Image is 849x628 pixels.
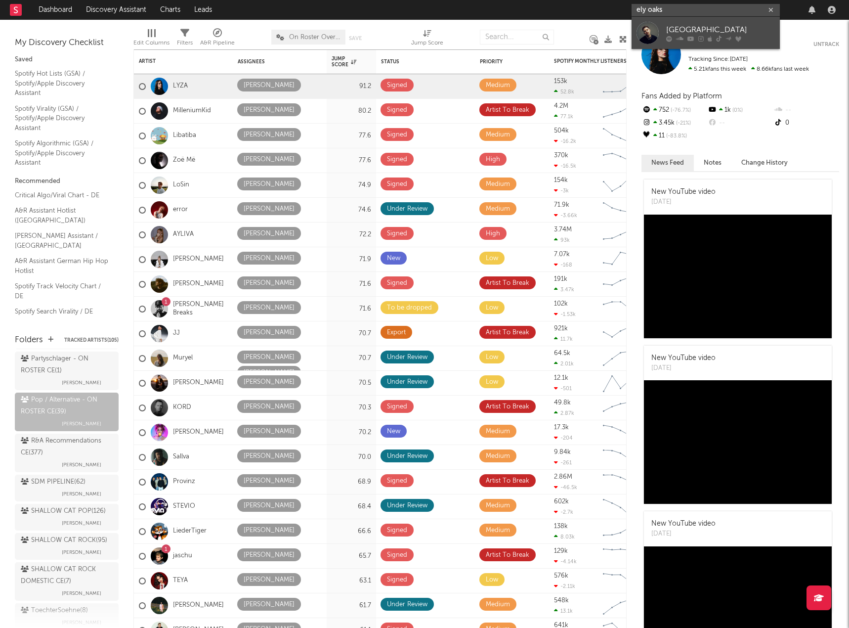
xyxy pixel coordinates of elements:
svg: Chart title [598,198,643,223]
div: 8.03k [554,534,575,540]
a: LiederTiger [173,527,207,536]
div: [PERSON_NAME] [244,129,295,141]
a: SHALLOW CAT ROCK DOMESTIC CE(7)[PERSON_NAME] [15,562,119,601]
div: New YouTube video [651,353,716,363]
div: 71.9 [332,254,371,266]
div: 129k [554,548,568,554]
div: 66.6 [332,526,371,538]
div: Edit Columns [133,25,170,53]
div: Artist To Break [486,327,529,339]
div: [PERSON_NAME] [244,203,295,215]
span: On Roster Overview [289,34,340,41]
div: -261 [554,459,572,466]
a: AYLIVA [173,230,194,239]
span: [PERSON_NAME] [62,488,101,500]
div: Assignees [238,59,307,65]
div: 3.47k [554,286,574,293]
div: Artist [139,58,213,64]
div: Signed [387,104,407,116]
div: Signed [387,179,407,190]
a: jaschu [173,552,192,560]
div: 70.3 [332,402,371,414]
div: 13.1k [554,608,573,614]
a: Spotify Hot Lists (GSA) / Spotify/Apple Discovery Assistant [15,68,109,98]
div: Signed [387,80,407,91]
a: MilleniumKid [173,107,211,115]
span: -83.8 % [665,134,687,139]
span: Fans Added by Platform [641,92,722,100]
div: -46.5k [554,484,577,491]
div: Jump Score [411,25,443,53]
div: 64.5k [554,350,570,357]
svg: Chart title [598,124,643,148]
div: High [486,228,500,240]
div: [PERSON_NAME] [244,327,295,339]
a: LoSin [173,181,189,189]
div: Signed [387,228,407,240]
a: R&A Recommendations CE(377)[PERSON_NAME] [15,434,119,472]
div: -2.11k [554,583,575,589]
div: 153k [554,78,567,85]
div: [PERSON_NAME] [244,154,295,166]
svg: Chart title [598,445,643,470]
div: 370k [554,152,568,159]
div: 504k [554,128,569,134]
svg: Chart title [598,297,643,321]
div: [PERSON_NAME] [244,277,295,289]
div: [PERSON_NAME] [244,549,295,561]
div: 3.45k [641,117,707,130]
a: Spotify Virality (GSA) / Spotify/Apple Discovery Assistant [15,103,109,134]
div: Signed [387,549,407,561]
svg: Chart title [598,396,643,420]
div: [PERSON_NAME] [244,228,295,240]
div: 2.01k [554,360,574,367]
div: New [387,253,400,265]
a: Spotify Algorithmic (GSA) / Spotify/Apple Discovery Assistant [15,138,109,168]
div: Artist To Break [486,277,529,289]
div: 74.6 [332,204,371,216]
div: [PERSON_NAME] [244,475,295,487]
div: A&R Pipeline [200,37,235,49]
div: Low [486,376,498,388]
div: [PERSON_NAME] [244,179,295,190]
div: Signed [387,525,407,537]
span: [PERSON_NAME] [62,377,101,389]
div: -501 [554,385,572,392]
a: Spotify Track Velocity Chart / DE [15,281,109,301]
a: SHALLOW CAT ROCK(95)[PERSON_NAME] [15,533,119,560]
div: Under Review [387,450,427,462]
div: 77.1k [554,113,573,120]
div: -16.2k [554,138,576,144]
div: 71.9k [554,202,569,208]
a: Pop / Alternative - ON ROSTER CE(39)[PERSON_NAME] [15,393,119,431]
div: [PERSON_NAME] [244,104,295,116]
a: [PERSON_NAME] [173,255,224,264]
div: New [387,426,400,438]
div: Saved [15,54,119,66]
div: 1k [707,104,773,117]
div: [PERSON_NAME] [244,253,295,265]
button: Tracked Artists(105) [64,338,119,343]
div: Filters [177,37,193,49]
svg: Chart title [598,173,643,198]
div: 7.07k [554,251,570,258]
div: 2.87k [554,410,574,416]
a: STEVIO [173,502,195,511]
a: A&R Assistant Hotlist ([GEOGRAPHIC_DATA]) [15,205,109,225]
span: [PERSON_NAME] [62,459,101,471]
button: News Feed [641,155,694,171]
svg: Chart title [598,346,643,371]
div: 70.5 [332,377,371,389]
button: Notes [694,155,731,171]
div: [DATE] [651,529,716,539]
div: 77.6 [332,155,371,167]
a: LYZA [173,82,188,90]
div: -3.66k [554,212,577,219]
div: Medium [486,80,510,91]
div: Under Review [387,599,427,611]
button: Save [349,36,362,41]
div: 9.84k [554,449,571,455]
a: [PERSON_NAME] Assistant / [GEOGRAPHIC_DATA] [15,230,109,251]
svg: Chart title [598,544,643,569]
div: 91.2 [332,81,371,92]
